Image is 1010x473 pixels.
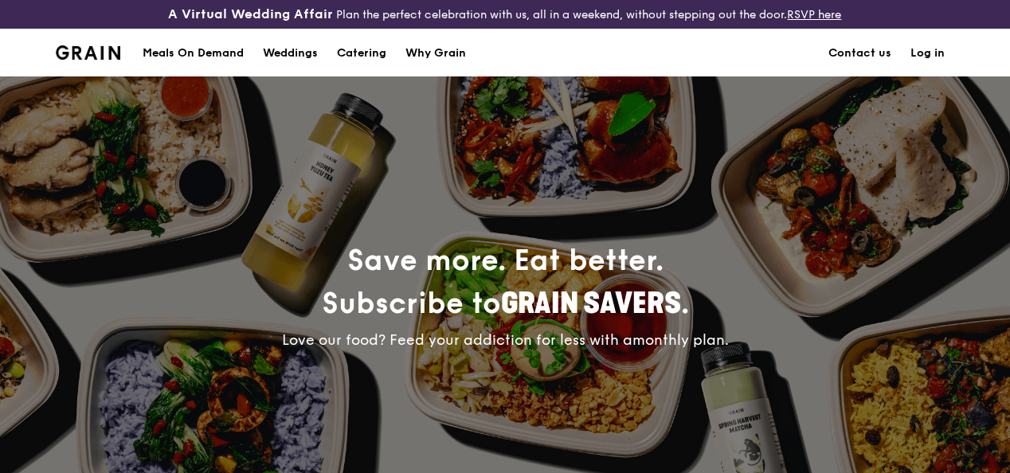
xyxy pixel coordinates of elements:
[282,331,729,349] span: Love our food? Feed your addiction for less with a
[632,331,729,349] span: monthly plan.
[901,29,954,77] a: Log in
[405,29,466,77] div: Why Grain
[327,29,396,77] a: Catering
[819,29,901,77] a: Contact us
[501,287,681,321] span: Grain Savers
[322,244,689,321] span: Save more. Eat better.
[56,28,120,76] a: GrainGrain
[143,29,244,77] div: Meals On Demand
[56,45,120,60] img: Grain
[337,29,386,77] div: Catering
[168,6,333,22] h3: A Virtual Wedding Affair
[322,287,689,321] span: Subscribe to .
[168,6,841,22] div: Plan the perfect celebration with us, all in a weekend, without stepping out the door.
[263,29,318,77] div: Weddings
[253,29,327,77] a: Weddings
[396,29,476,77] a: Why Grain
[787,8,841,21] a: RSVP here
